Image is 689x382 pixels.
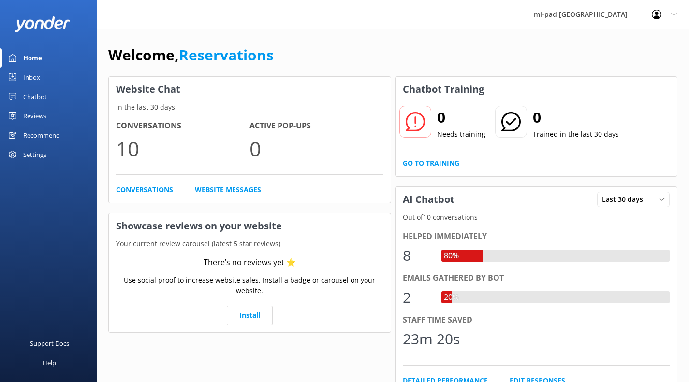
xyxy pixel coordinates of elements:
[116,184,173,195] a: Conversations
[403,244,432,267] div: 8
[109,239,391,249] p: Your current review carousel (latest 5 star reviews)
[108,43,274,67] h1: Welcome,
[533,129,619,140] p: Trained in the last 30 days
[23,145,46,164] div: Settings
[109,213,391,239] h3: Showcase reviews on your website
[116,132,249,165] p: 10
[30,334,69,353] div: Support Docs
[15,16,70,32] img: yonder-white-logo.png
[403,272,670,284] div: Emails gathered by bot
[204,256,296,269] div: There’s no reviews yet ⭐
[109,102,391,113] p: In the last 30 days
[116,275,383,297] p: Use social proof to increase website sales. Install a badge or carousel on your website.
[441,250,461,262] div: 80%
[23,68,40,87] div: Inbox
[396,77,491,102] h3: Chatbot Training
[179,45,274,65] a: Reservations
[23,106,46,126] div: Reviews
[249,132,383,165] p: 0
[23,48,42,68] div: Home
[396,212,677,223] p: Out of 10 conversations
[403,230,670,243] div: Helped immediately
[403,327,460,351] div: 23m 20s
[437,129,485,140] p: Needs training
[403,314,670,326] div: Staff time saved
[533,106,619,129] h2: 0
[43,353,56,372] div: Help
[116,120,249,132] h4: Conversations
[23,126,60,145] div: Recommend
[437,106,485,129] h2: 0
[23,87,47,106] div: Chatbot
[403,286,432,309] div: 2
[403,158,459,169] a: Go to Training
[396,187,462,212] h3: AI Chatbot
[441,291,461,304] div: 20%
[109,77,391,102] h3: Website Chat
[195,184,261,195] a: Website Messages
[227,306,273,325] a: Install
[602,194,649,205] span: Last 30 days
[249,120,383,132] h4: Active Pop-ups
